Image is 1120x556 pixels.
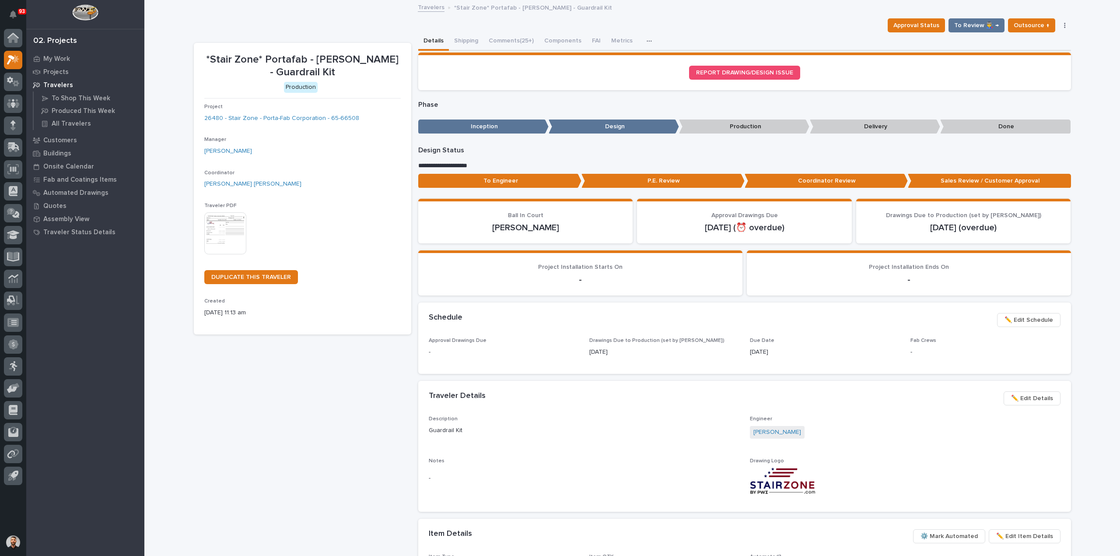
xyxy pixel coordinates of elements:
[26,225,144,239] a: Traveler Status Details
[910,338,936,343] span: Fab Crews
[204,270,298,284] a: DUPLICATE THIS TRAVELER
[679,120,809,134] p: Production
[997,313,1060,327] button: ✏️ Edit Schedule
[34,105,144,117] a: Produced This Week
[43,81,73,89] p: Travelers
[204,179,301,189] a: [PERSON_NAME] [PERSON_NAME]
[888,18,945,32] button: Approval Status
[989,529,1060,543] button: ✏️ Edit Item Details
[4,533,22,552] button: users-avatar
[753,428,801,437] a: [PERSON_NAME]
[52,107,115,115] p: Produced This Week
[908,174,1071,188] p: Sales Review / Customer Approval
[429,426,739,435] p: Guardrail Kit
[429,222,623,233] p: [PERSON_NAME]
[26,78,144,91] a: Travelers
[429,313,462,323] h2: Schedule
[418,174,581,188] p: To Engineer
[538,264,623,270] span: Project Installation Starts On
[204,114,359,123] a: 26480 - Stair Zone - Porta-Fab Corporation - 65-66508
[429,348,579,357] p: -
[810,120,940,134] p: Delivery
[19,8,25,14] p: 93
[43,215,89,223] p: Assembly View
[920,531,978,542] span: ⚙️ Mark Automated
[26,199,144,212] a: Quotes
[750,338,774,343] span: Due Date
[1008,18,1055,32] button: Outsource ↑
[429,416,458,422] span: Description
[204,308,401,317] p: [DATE] 11:13 am
[910,348,1060,357] p: -
[26,134,144,147] a: Customers
[211,274,291,280] span: DUPLICATE THIS TRAVELER
[1011,393,1053,404] span: ✏️ Edit Details
[26,186,144,199] a: Automated Drawings
[1014,20,1050,31] span: Outsource ↑
[26,160,144,173] a: Onsite Calendar
[4,5,22,24] button: Notifications
[589,338,724,343] span: Drawings Due to Production (set by [PERSON_NAME])
[647,222,841,233] p: [DATE] (⏰ overdue)
[72,4,98,21] img: Workspace Logo
[750,348,900,357] p: [DATE]
[418,32,449,51] button: Details
[34,117,144,130] a: All Travelers
[52,95,110,102] p: To Shop This Week
[26,212,144,225] a: Assembly View
[1004,391,1060,405] button: ✏️ Edit Details
[26,173,144,186] a: Fab and Coatings Items
[429,458,444,464] span: Notes
[449,32,483,51] button: Shipping
[418,146,1071,155] p: Design Status
[429,474,739,483] p: -
[745,174,908,188] p: Coordinator Review
[43,150,71,158] p: Buildings
[43,176,117,184] p: Fab and Coatings Items
[913,529,985,543] button: ⚙️ Mark Automated
[34,92,144,104] a: To Shop This Week
[43,202,66,210] p: Quotes
[204,203,237,208] span: Traveler PDF
[750,458,784,464] span: Drawing Logo
[52,120,91,128] p: All Travelers
[429,338,486,343] span: Approval Drawings Due
[750,416,772,422] span: Engineer
[549,120,679,134] p: Design
[418,101,1071,109] p: Phase
[1004,315,1053,325] span: ✏️ Edit Schedule
[429,391,486,401] h2: Traveler Details
[429,529,472,539] h2: Item Details
[43,189,108,197] p: Automated Drawings
[11,11,22,25] div: Notifications93
[757,274,1060,285] p: -
[589,348,739,357] p: [DATE]
[886,212,1041,218] span: Drawings Due to Production (set by [PERSON_NAME])
[204,53,401,79] p: *Stair Zone* Portafab - [PERSON_NAME] - Guardrail Kit
[539,32,587,51] button: Components
[43,229,115,236] p: Traveler Status Details
[43,137,77,144] p: Customers
[284,82,318,93] div: Production
[893,20,939,31] span: Approval Status
[587,32,606,51] button: FAI
[508,212,543,218] span: Ball In Court
[483,32,539,51] button: Comments (25+)
[204,137,226,142] span: Manager
[454,2,612,12] p: *Stair Zone* Portafab - [PERSON_NAME] - Guardrail Kit
[26,147,144,160] a: Buildings
[869,264,949,270] span: Project Installation Ends On
[940,120,1071,134] p: Done
[43,55,70,63] p: My Work
[26,65,144,78] a: Projects
[750,468,815,494] img: 9ORgRMfImS4eF5X2we4SXr3ea5Rt-NW427YykUfpyEA
[204,104,223,109] span: Project
[33,36,77,46] div: 02. Projects
[43,163,94,171] p: Onsite Calendar
[418,120,549,134] p: Inception
[26,52,144,65] a: My Work
[689,66,800,80] a: REPORT DRAWING/DESIGN ISSUE
[418,2,444,12] a: Travelers
[696,70,793,76] span: REPORT DRAWING/DESIGN ISSUE
[711,212,778,218] span: Approval Drawings Due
